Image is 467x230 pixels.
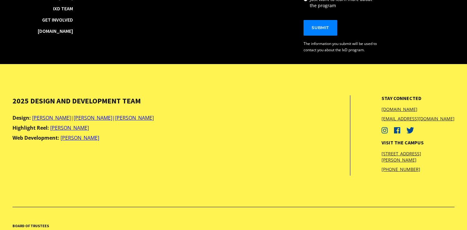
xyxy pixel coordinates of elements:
a: [PERSON_NAME] [74,114,112,121]
h4: STAY CONNECTED [382,95,421,101]
input: Submit [304,20,337,36]
h3: BOARD OF TRUSTEES [12,223,49,229]
a: [PERSON_NAME] [50,124,89,131]
img: icon - facebook [394,127,400,133]
a: [DOMAIN_NAME] [38,28,73,34]
strong: Design: [12,114,31,121]
a: [PERSON_NAME] [32,114,71,121]
a: [PERSON_NAME] [115,114,154,121]
div: The information you submit will be used to contact you about the IxD program. [304,41,380,53]
img: icon - instagram [382,127,388,133]
strong: Highlight Reel: [12,124,49,131]
a: [PERSON_NAME] [61,134,99,141]
img: icon-twitter [406,127,414,133]
a: [PHONE_NUMBER] [382,166,420,172]
strong: 2025 design and development team [12,96,141,106]
strong: Web Development: [12,134,59,141]
p: | | [12,113,154,143]
a: [EMAIL_ADDRESS][DOMAIN_NAME] [382,116,455,122]
a: IxD Team [53,5,73,12]
a: [DOMAIN_NAME] [382,106,417,112]
a: [STREET_ADDRESS][PERSON_NAME] [382,151,444,163]
a: Get Involved [42,17,73,23]
h4: Visit the Campus [382,140,424,146]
